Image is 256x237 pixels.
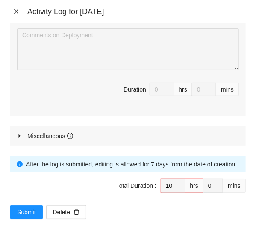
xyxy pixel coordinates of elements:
[216,83,239,96] div: mins
[174,83,192,96] div: hrs
[17,161,23,167] span: info-circle
[124,85,146,94] div: Duration
[10,205,43,219] button: Submit
[27,7,246,16] div: Activity Log for [DATE]
[17,207,36,217] span: Submit
[17,28,239,70] textarea: Comment
[10,126,246,146] div: Miscellaneous info-circle
[13,8,20,15] span: close
[27,131,73,141] div: Miscellaneous
[74,209,79,216] span: delete
[46,205,86,219] button: Deletedelete
[10,8,22,16] button: Close
[116,181,156,190] div: Total Duration :
[223,179,246,193] div: mins
[67,133,73,139] span: info-circle
[17,133,22,139] span: caret-right
[26,160,239,169] div: After the log is submitted, editing is allowed for 7 days from the date of creation.
[185,179,203,193] div: hrs
[53,207,70,217] span: Delete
